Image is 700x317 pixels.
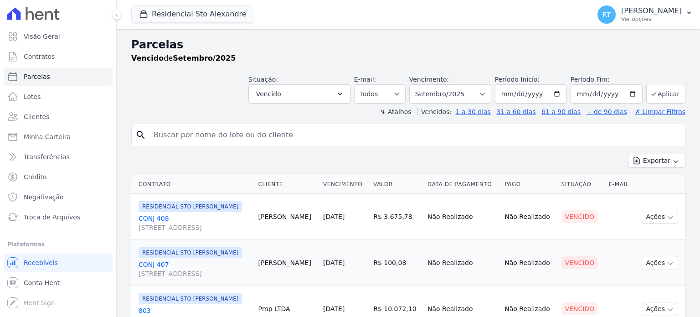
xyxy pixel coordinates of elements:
a: Crédito [4,168,113,186]
a: CONJ 408[STREET_ADDRESS] [139,214,251,232]
span: Lotes [24,92,41,101]
th: Data de Pagamento [424,175,501,194]
span: Crédito [24,172,47,182]
label: Período Fim: [571,75,643,84]
a: CONJ 407[STREET_ADDRESS] [139,260,251,278]
a: Conta Hent [4,274,113,292]
th: Contrato [131,175,255,194]
div: Vencido [561,210,598,223]
a: Visão Geral [4,27,113,46]
td: Não Realizado [501,194,557,240]
button: Exportar [628,154,685,168]
span: [STREET_ADDRESS] [139,223,251,232]
button: Ações [642,302,678,316]
span: Recebíveis [24,258,58,267]
th: Situação [558,175,605,194]
span: Troca de Arquivos [24,213,80,222]
div: Vencido [561,256,598,269]
label: Vencimento: [409,76,449,83]
button: Vencido [248,84,350,104]
td: [PERSON_NAME] [255,240,319,286]
h2: Parcelas [131,36,685,53]
button: Aplicar [646,84,685,104]
span: Visão Geral [24,32,60,41]
a: + de 90 dias [587,108,627,115]
th: Pago [501,175,557,194]
td: R$ 100,08 [370,240,424,286]
div: Vencido [561,302,598,315]
span: [STREET_ADDRESS] [139,269,251,278]
td: Não Realizado [424,194,501,240]
span: Vencido [256,88,281,99]
a: Parcelas [4,68,113,86]
a: Lotes [4,88,113,106]
label: Situação: [248,76,278,83]
a: [DATE] [323,259,345,266]
span: RESIDENCIAL STO [PERSON_NAME] [139,247,242,258]
th: E-mail [605,175,635,194]
label: Vencidos: [417,108,452,115]
a: Recebíveis [4,254,113,272]
div: Plataformas [7,239,109,250]
td: Não Realizado [424,240,501,286]
a: 31 a 60 dias [496,108,535,115]
p: de [131,53,236,64]
label: ↯ Atalhos [380,108,411,115]
a: Clientes [4,108,113,126]
i: search [135,130,146,140]
button: Residencial Sto Alexandre [131,5,254,23]
label: Período Inicío: [495,76,540,83]
a: Contratos [4,47,113,66]
td: Não Realizado [501,240,557,286]
a: Transferências [4,148,113,166]
td: R$ 3.675,78 [370,194,424,240]
strong: Vencido [131,54,164,62]
a: Minha Carteira [4,128,113,146]
span: Clientes [24,112,49,121]
button: RT [PERSON_NAME] Ver opções [590,2,700,27]
span: Conta Hent [24,278,60,287]
span: Minha Carteira [24,132,71,141]
a: 1 a 30 dias [456,108,491,115]
strong: Setembro/2025 [173,54,236,62]
span: Transferências [24,152,70,161]
th: Valor [370,175,424,194]
a: ✗ Limpar Filtros [631,108,685,115]
span: RESIDENCIAL STO [PERSON_NAME] [139,201,242,212]
p: Ver opções [621,16,682,23]
span: Contratos [24,52,55,61]
a: Troca de Arquivos [4,208,113,226]
a: [DATE] [323,305,345,312]
button: Ações [642,210,678,224]
input: Buscar por nome do lote ou do cliente [148,126,681,144]
span: Parcelas [24,72,50,81]
a: 61 a 90 dias [541,108,581,115]
span: RT [602,11,610,18]
span: Negativação [24,192,64,202]
p: [PERSON_NAME] [621,6,682,16]
label: E-mail: [354,76,376,83]
button: Ações [642,256,678,270]
a: Negativação [4,188,113,206]
span: RESIDENCIAL STO [PERSON_NAME] [139,293,242,304]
